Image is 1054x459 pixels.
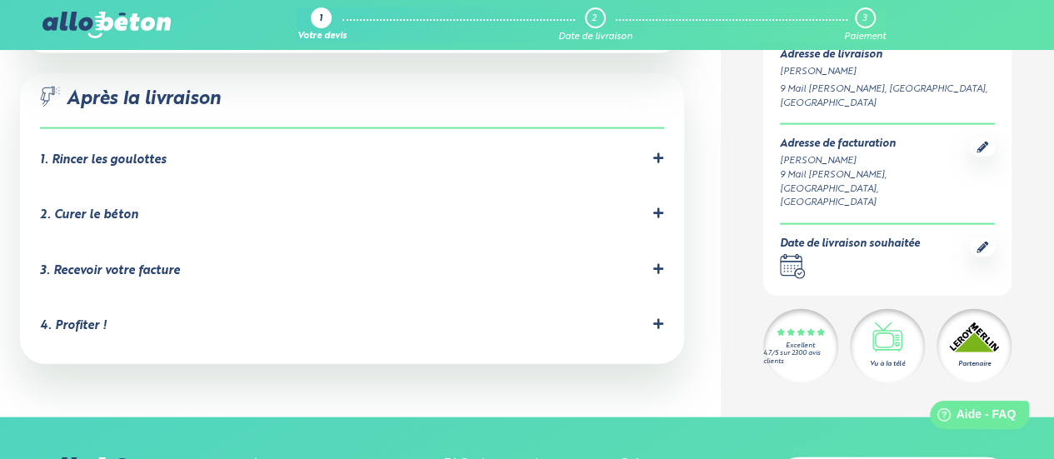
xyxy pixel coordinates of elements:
[297,32,346,42] div: Votre devis
[763,350,838,365] div: 4.7/5 sur 2300 avis clients
[844,7,886,42] a: 3 Paiement
[780,138,971,151] div: Adresse de facturation
[40,319,107,333] div: 4. Profiter !
[780,65,996,79] div: [PERSON_NAME]
[319,14,322,25] div: 1
[906,394,1036,441] iframe: Help widget launcher
[844,32,886,42] div: Paiement
[780,82,996,111] div: 9 Mail [PERSON_NAME], [GEOGRAPHIC_DATA], [GEOGRAPHIC_DATA]
[780,49,996,62] div: Adresse de livraison
[780,238,920,251] div: Date de livraison souhaitée
[558,7,632,42] a: 2 Date de livraison
[558,32,632,42] div: Date de livraison
[40,153,166,167] div: 1. Rincer les goulottes
[40,87,664,129] div: Après la livraison
[958,359,991,369] div: Partenaire
[297,7,346,42] a: 1 Votre devis
[780,154,971,168] div: [PERSON_NAME]
[40,264,180,278] div: 3. Recevoir votre facture
[862,13,867,24] div: 3
[870,359,905,369] div: Vu à la télé
[40,208,138,222] div: 2. Curer le béton
[786,342,815,350] div: Excellent
[592,13,597,24] div: 2
[42,12,171,38] img: allobéton
[780,168,971,210] div: 9 Mail [PERSON_NAME], [GEOGRAPHIC_DATA], [GEOGRAPHIC_DATA]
